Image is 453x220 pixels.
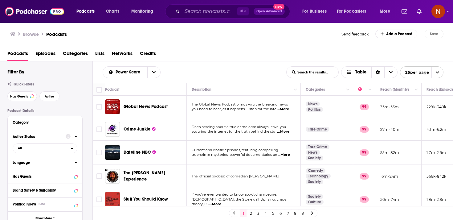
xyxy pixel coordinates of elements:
[124,197,168,202] span: Stuff You Should Know
[46,31,67,37] a: Podcasts
[103,66,161,78] h2: Choose List sort
[13,118,77,126] button: Category
[13,135,62,139] div: Active Status
[306,168,325,173] a: Comedy
[426,174,447,179] p: 566k-842k
[140,48,156,61] a: Credits
[13,202,36,206] span: Political Skew
[124,196,168,202] a: Stuff You Should Know
[360,149,369,156] p: 99
[105,99,120,114] img: Global News Podcast
[306,156,323,160] a: Society
[124,170,165,182] span: The [PERSON_NAME] Experience
[360,196,369,202] p: 99
[400,68,429,77] span: 25 per page
[13,160,70,165] div: Language
[270,210,276,217] a: 5
[431,5,445,18] img: User Profile
[344,86,352,93] button: Column Actions
[371,67,384,78] div: Sort Direction
[13,188,72,193] div: Brand Safety & Suitability
[306,107,323,112] a: Politics
[192,152,277,157] span: true-crime mysteries, powerful documentaries an
[298,6,334,16] button: open menu
[380,150,399,155] p: 55m-82m
[285,210,291,217] a: 7
[209,202,221,207] span: ...More
[5,6,64,17] img: Podchaser - Follow, Share and Rate Podcasts
[300,210,306,217] a: 9
[10,95,28,98] span: Has Guests
[192,148,279,152] span: Current and classic episodes, featuring compelling
[105,122,120,137] img: Crime Junkie
[277,107,289,112] span: ...More
[13,172,77,180] button: Has Guests
[399,6,410,17] a: Show notifications dropdown
[95,48,104,61] a: Lists
[360,126,369,132] p: 99
[306,194,323,199] a: Society
[63,48,88,61] a: Categories
[273,4,284,10] span: New
[124,104,168,109] span: Global News Podcast
[96,127,102,132] span: Toggle select row
[426,104,447,110] p: 229k-340k
[13,143,77,153] h2: filter dropdown
[103,70,147,74] button: open menu
[431,5,445,18] span: Logged in as AdelNBM
[306,200,324,205] a: Culture
[131,7,153,16] span: Monitoring
[112,48,133,61] a: Networks
[375,6,398,16] button: open menu
[426,127,447,132] p: 4.1m-6.2m
[13,200,77,208] button: Political SkewBeta
[306,102,320,106] a: News
[400,66,443,78] button: open menu
[106,7,119,16] span: Charts
[306,150,320,155] a: News
[248,210,254,217] a: 2
[35,217,52,220] span: Show More
[124,126,156,132] a: Crime Junkie
[35,48,55,61] a: Episodes
[358,86,367,93] div: Power Score
[256,10,282,13] span: Open Advanced
[116,70,142,74] span: Power Score
[306,179,323,184] a: Society
[124,170,185,182] a: The [PERSON_NAME] Experience
[277,129,289,134] span: ...More
[192,197,286,206] span: [DEMOGRAPHIC_DATA], the Stonewall Uprising, chaos theory, LS
[192,125,286,129] span: Does hearing about a true crime case always leave you
[254,8,285,15] button: Open AdvancedNew
[426,150,446,155] p: 1.7m-2.5m
[192,174,280,178] span: The official podcast of comedian [PERSON_NAME].
[14,82,34,86] span: Quick Filters
[105,169,120,184] img: The Joe Rogan Experience
[306,127,329,132] a: True Crime
[380,127,399,132] p: 27m-40m
[96,173,102,179] span: Toggle select row
[306,86,325,93] div: Categories
[380,197,399,202] p: 50m-74m
[340,31,370,37] button: Send feedback
[147,67,160,78] button: open menu
[39,91,59,101] button: Active
[7,109,83,113] p: Podcast Details
[380,174,398,179] p: 16m-24m
[105,192,120,207] img: Stuff You Should Know
[431,5,445,18] button: Show profile menu
[7,48,28,61] a: Podcasts
[7,91,37,101] button: Has Guests
[333,6,375,16] button: open menu
[171,4,296,19] div: Search podcasts, credits, & more...
[23,31,39,37] h3: Browse
[306,174,331,179] a: Technology
[13,133,66,140] button: Active Status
